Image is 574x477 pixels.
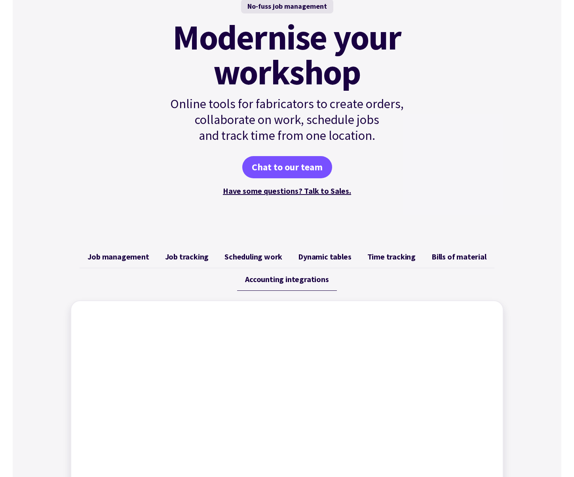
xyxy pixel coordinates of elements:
iframe: Chat Widget [442,391,574,477]
span: Job tracking [165,252,209,261]
span: Time tracking [367,252,416,261]
span: Job management [87,252,149,261]
a: Chat to our team [242,156,332,178]
span: Bills of material [431,252,487,261]
span: Accounting integrations [245,275,329,284]
span: Scheduling work [224,252,282,261]
p: Online tools for fabricators to create orders, collaborate on work, schedule jobs and track time ... [153,96,421,143]
a: Have some questions? Talk to Sales. [223,186,351,196]
span: Dynamic tables [298,252,351,261]
mark: Modernise your workshop [173,20,401,90]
